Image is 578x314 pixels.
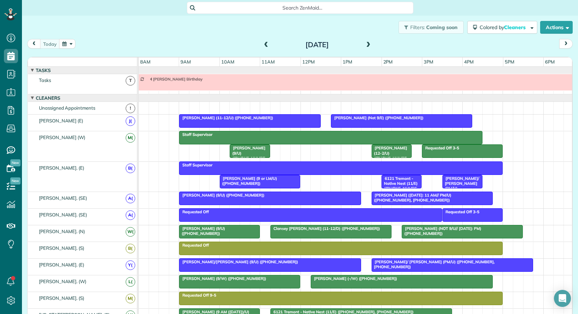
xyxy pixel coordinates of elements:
[126,164,135,173] span: B(
[38,228,86,234] span: [PERSON_NAME]. (N)
[38,195,88,201] span: [PERSON_NAME]. (SE)
[38,77,52,83] span: Tasks
[38,165,86,171] span: [PERSON_NAME]. (E)
[126,133,135,143] span: M(
[38,118,85,123] span: [PERSON_NAME] (E)
[179,276,267,281] span: [PERSON_NAME] (9/W) ([PHONE_NUMBER])
[331,115,424,120] span: [PERSON_NAME] (Not 9/E) ([PHONE_NUMBER])
[310,276,397,281] span: [PERSON_NAME] (-/W) ([PHONE_NUMBER])
[463,59,475,65] span: 4pm
[126,294,135,303] span: M(
[179,293,217,298] span: Requested Off 9-5
[126,104,135,113] span: !
[544,59,556,65] span: 6pm
[260,59,276,65] span: 11am
[126,210,135,220] span: A(
[179,59,192,65] span: 9am
[422,145,459,150] span: Requested Off 3-5
[503,59,516,65] span: 5pm
[126,277,135,287] span: L(
[10,177,21,184] span: New
[126,76,135,86] span: T
[126,194,135,203] span: A(
[126,260,135,270] span: Y(
[179,115,273,120] span: [PERSON_NAME] (11-12/U) ([PHONE_NUMBER])
[480,24,528,31] span: Colored by
[540,21,573,34] button: Actions
[38,134,87,140] span: [PERSON_NAME] (W)
[40,39,60,49] button: today
[38,212,88,217] span: [PERSON_NAME]. (SE)
[10,159,21,166] span: New
[554,290,571,307] div: Open Intercom Messenger
[442,176,479,211] span: [PERSON_NAME]/ [PERSON_NAME] (PM/U) ([PHONE_NUMBER], [PHONE_NUMBER])
[426,24,458,31] span: Coming soon
[139,59,152,65] span: 8am
[219,176,277,186] span: [PERSON_NAME] (9 or LM/U) ([PHONE_NUMBER])
[381,176,418,206] span: 6121 Tremont - Native Nest (11/E) ([PHONE_NUMBER], [PHONE_NUMBER])
[38,105,97,111] span: Unassigned Appointments
[179,226,225,236] span: [PERSON_NAME] (9/U) ([PHONE_NUMBER])
[442,209,480,214] span: Requested Off 3-5
[38,262,86,268] span: [PERSON_NAME]. (E)
[179,209,209,214] span: Requested Off
[229,145,265,166] span: [PERSON_NAME] (9/U) ([PHONE_NUMBER])
[559,39,573,49] button: next
[220,59,236,65] span: 10am
[179,259,298,264] span: [PERSON_NAME]/[PERSON_NAME] (9/U) ([PHONE_NUMBER])
[504,24,527,31] span: Cleaners
[179,243,209,248] span: Requested Off
[38,279,88,284] span: [PERSON_NAME]. (W)
[341,59,354,65] span: 1pm
[371,145,407,166] span: [PERSON_NAME] (12-2/U) ([PHONE_NUMBER])
[38,295,86,301] span: [PERSON_NAME]. (S)
[126,244,135,253] span: B(
[382,59,394,65] span: 2pm
[27,39,41,49] button: prev
[371,259,495,269] span: [PERSON_NAME]/ [PERSON_NAME] (PM/U) ([PHONE_NUMBER], [PHONE_NUMBER])
[270,226,380,231] span: Clansey [PERSON_NAME] (11-12/D) ([PHONE_NUMBER])
[149,77,203,82] span: [PERSON_NAME] Birthday
[301,59,316,65] span: 12pm
[467,21,537,34] button: Colored byCleaners
[179,193,265,198] span: [PERSON_NAME] (9/U) ([PHONE_NUMBER])
[126,116,135,126] span: J(
[34,95,62,101] span: Cleaners
[401,226,481,236] span: [PERSON_NAME] (NOT 9/U// [DATE]: PM) ([PHONE_NUMBER])
[38,245,86,251] span: [PERSON_NAME]. (S)
[273,41,361,49] h2: [DATE]
[422,59,435,65] span: 3pm
[34,67,52,73] span: Tasks
[179,162,213,167] span: Staff Supervisor
[179,132,213,137] span: Staff Supervisor
[410,24,425,31] span: Filters:
[371,193,452,203] span: [PERSON_NAME] ([DATE]: 11 AM// PM/U) ([PHONE_NUMBER], [PHONE_NUMBER])
[126,227,135,237] span: W(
